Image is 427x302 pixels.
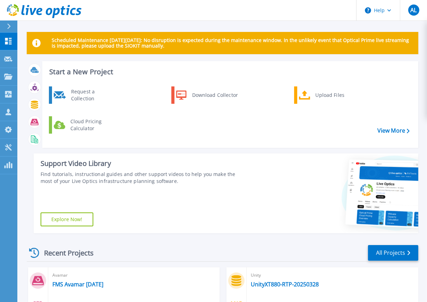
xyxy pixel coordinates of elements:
a: UnityXT880-RTP-20250328 [251,281,319,288]
div: Find tutorials, instructional guides and other support videos to help you make the most of your L... [41,171,240,185]
div: Request a Collection [68,88,118,102]
div: Recent Projects [27,244,103,261]
a: Download Collector [171,86,242,104]
span: Unity [251,271,414,279]
div: Cloud Pricing Calculator [67,118,118,132]
div: Download Collector [189,88,241,102]
h3: Start a New Project [49,68,409,76]
a: Request a Collection [49,86,120,104]
span: Avamar [52,271,216,279]
a: View More [377,127,410,134]
span: AL [410,7,417,13]
a: FMS Avamar [DATE] [52,281,103,288]
p: Scheduled Maintenance [DATE][DATE]: No disruption is expected during the maintenance window. In t... [52,37,413,49]
div: Support Video Library [41,159,240,168]
a: All Projects [368,245,418,261]
a: Explore Now! [41,212,93,226]
a: Cloud Pricing Calculator [49,116,120,134]
div: Upload Files [312,88,364,102]
a: Upload Files [294,86,365,104]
